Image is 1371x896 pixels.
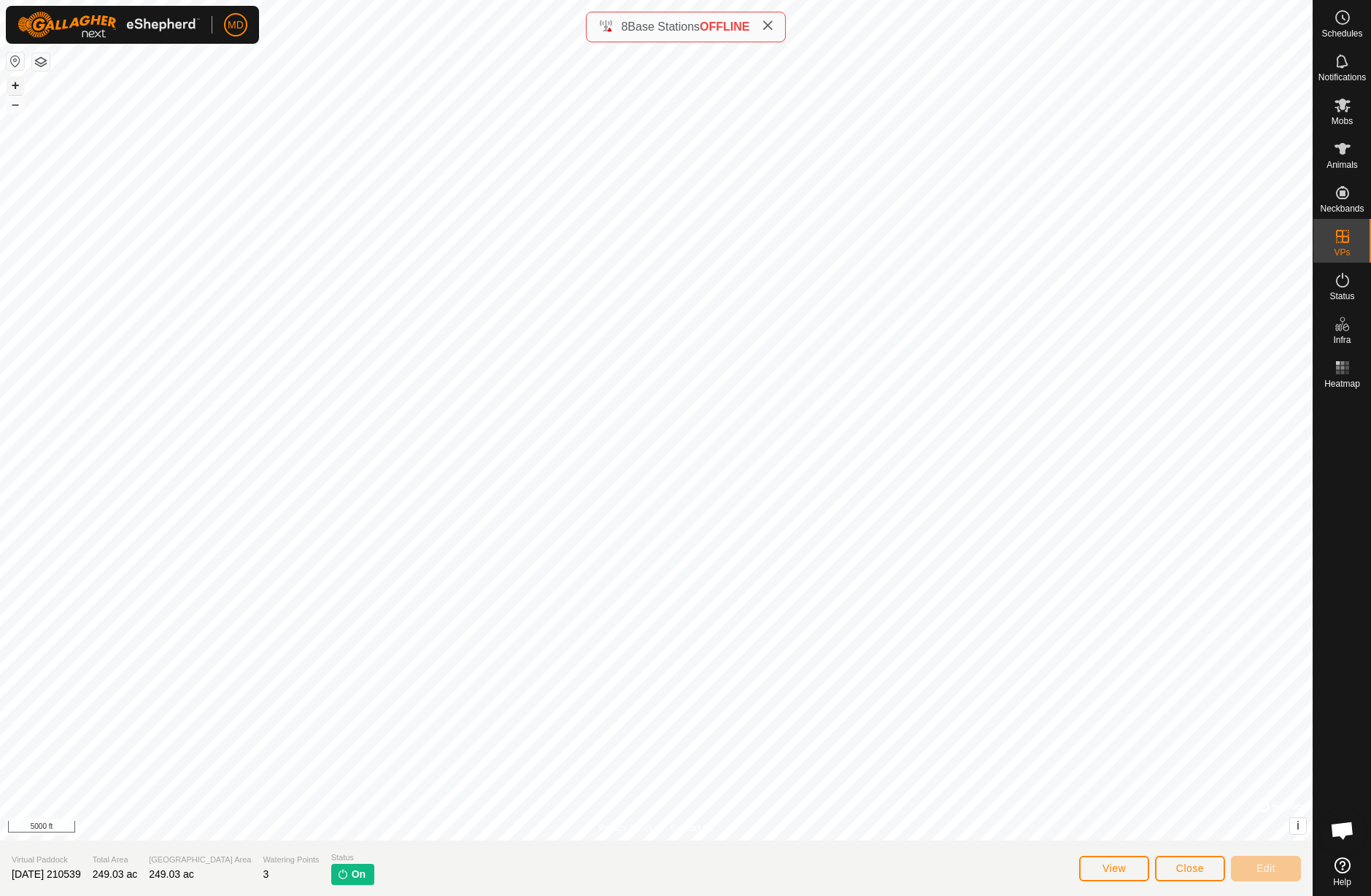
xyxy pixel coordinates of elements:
a: Open chat [1321,808,1364,852]
span: i [1297,819,1299,832]
span: Virtual Paddock [12,854,81,866]
span: Base Stations [627,20,700,33]
span: On [352,867,366,882]
span: Watering Points [263,854,319,866]
span: [DATE] 210539 [12,868,81,880]
span: OFFLINE [700,20,749,33]
button: Close [1155,856,1225,881]
a: Contact Us [671,822,714,835]
button: + [7,77,24,94]
span: Status [331,851,374,864]
button: View [1079,856,1149,881]
img: turn-on [337,868,349,880]
span: Help [1333,878,1351,887]
span: VPs [1334,248,1350,257]
span: Animals [1326,161,1358,169]
span: 3 [263,868,269,880]
span: Infra [1333,336,1351,344]
button: Edit [1231,856,1301,881]
button: i [1290,818,1306,834]
span: Edit [1256,862,1275,874]
span: View [1102,862,1126,874]
img: Gallagher Logo [18,12,200,38]
button: – [7,96,24,113]
span: 8 [621,20,627,33]
span: Mobs [1332,117,1353,125]
button: Reset Map [7,53,24,70]
span: 249.03 ac [149,868,194,880]
span: Close [1176,862,1204,874]
span: Schedules [1321,29,1362,38]
span: Total Area [93,854,138,866]
span: Status [1329,292,1354,301]
a: Help [1313,851,1371,892]
span: Heatmap [1324,379,1360,388]
span: Neckbands [1320,204,1364,213]
button: Map Layers [32,53,50,71]
span: MD [228,18,244,33]
span: Notifications [1318,73,1366,82]
span: [GEOGRAPHIC_DATA] Area [149,854,251,866]
a: Privacy Policy [598,822,653,835]
span: 249.03 ac [93,868,138,880]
